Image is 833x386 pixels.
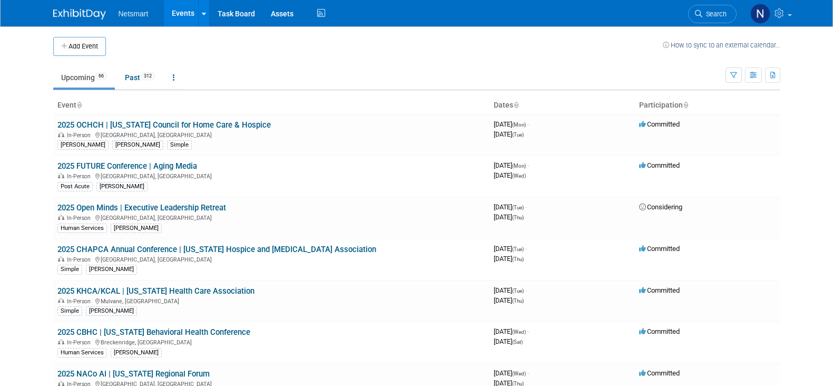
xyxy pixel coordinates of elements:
[512,288,524,294] span: (Tue)
[512,173,526,179] span: (Wed)
[512,246,524,252] span: (Tue)
[57,171,485,180] div: [GEOGRAPHIC_DATA], [GEOGRAPHIC_DATA]
[639,161,680,169] span: Committed
[117,67,163,88] a: Past312
[494,296,524,304] span: [DATE]
[58,132,64,137] img: In-Person Event
[58,256,64,262] img: In-Person Event
[494,161,529,169] span: [DATE]
[58,381,64,386] img: In-Person Event
[527,161,529,169] span: -
[58,298,64,303] img: In-Person Event
[67,215,94,221] span: In-Person
[639,203,682,211] span: Considering
[494,327,529,335] span: [DATE]
[86,265,137,274] div: [PERSON_NAME]
[112,140,163,150] div: [PERSON_NAME]
[635,96,780,114] th: Participation
[512,371,526,377] span: (Wed)
[58,173,64,178] img: In-Person Event
[494,130,524,138] span: [DATE]
[525,286,527,294] span: -
[494,369,529,377] span: [DATE]
[489,96,635,114] th: Dates
[527,327,529,335] span: -
[513,101,518,109] a: Sort by Start Date
[702,10,727,18] span: Search
[494,337,523,345] span: [DATE]
[57,369,210,379] a: 2025 NACo AI | [US_STATE] Regional Forum
[57,296,485,305] div: Mulvane, [GEOGRAPHIC_DATA]
[512,205,524,210] span: (Tue)
[58,339,64,344] img: In-Person Event
[639,369,680,377] span: Committed
[512,132,524,138] span: (Tue)
[57,213,485,221] div: [GEOGRAPHIC_DATA], [GEOGRAPHIC_DATA]
[53,67,115,88] a: Upcoming66
[167,140,192,150] div: Simple
[639,327,680,335] span: Committed
[512,298,524,304] span: (Thu)
[57,182,93,191] div: Post Acute
[53,96,489,114] th: Event
[494,213,524,221] span: [DATE]
[663,41,780,49] a: How to sync to an external calendar...
[57,161,197,171] a: 2025 FUTURE Conference | Aging Media
[494,171,526,179] span: [DATE]
[76,101,82,109] a: Sort by Event Name
[750,4,770,24] img: Nina Finn
[639,120,680,128] span: Committed
[95,72,107,80] span: 66
[57,255,485,263] div: [GEOGRAPHIC_DATA], [GEOGRAPHIC_DATA]
[512,215,524,220] span: (Thu)
[53,37,106,56] button: Add Event
[512,339,523,345] span: (Sat)
[525,203,527,211] span: -
[57,306,82,316] div: Simple
[96,182,148,191] div: [PERSON_NAME]
[67,256,94,263] span: In-Person
[57,203,226,213] a: 2025 Open Minds | Executive Leadership Retreat
[111,348,162,358] div: [PERSON_NAME]
[57,245,376,254] a: 2025 CHAPCA Annual Conference | [US_STATE] Hospice and [MEDICAL_DATA] Association
[67,298,94,305] span: In-Person
[639,245,680,253] span: Committed
[57,348,107,358] div: Human Services
[512,163,526,169] span: (Mon)
[525,245,527,253] span: -
[527,369,529,377] span: -
[512,256,524,262] span: (Thu)
[111,224,162,233] div: [PERSON_NAME]
[494,286,527,294] span: [DATE]
[57,327,250,337] a: 2025 CBHC | [US_STATE] Behavioral Health Conference
[86,306,137,316] div: [PERSON_NAME]
[683,101,688,109] a: Sort by Participation Type
[57,286,254,296] a: 2025 KHCA/KCAL | [US_STATE] Health Care Association
[688,5,737,23] a: Search
[57,140,109,150] div: [PERSON_NAME]
[57,337,485,346] div: Breckenridge, [GEOGRAPHIC_DATA]
[512,122,526,128] span: (Mon)
[119,9,149,18] span: Netsmart
[67,173,94,180] span: In-Person
[57,130,485,139] div: [GEOGRAPHIC_DATA], [GEOGRAPHIC_DATA]
[494,245,527,253] span: [DATE]
[57,224,107,233] div: Human Services
[53,9,106,20] img: ExhibitDay
[639,286,680,294] span: Committed
[141,72,155,80] span: 312
[57,120,271,130] a: 2025 OCHCH | [US_STATE] Council for Home Care & Hospice
[494,255,524,263] span: [DATE]
[527,120,529,128] span: -
[58,215,64,220] img: In-Person Event
[494,120,529,128] span: [DATE]
[494,203,527,211] span: [DATE]
[67,339,94,346] span: In-Person
[67,132,94,139] span: In-Person
[512,329,526,335] span: (Wed)
[57,265,82,274] div: Simple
